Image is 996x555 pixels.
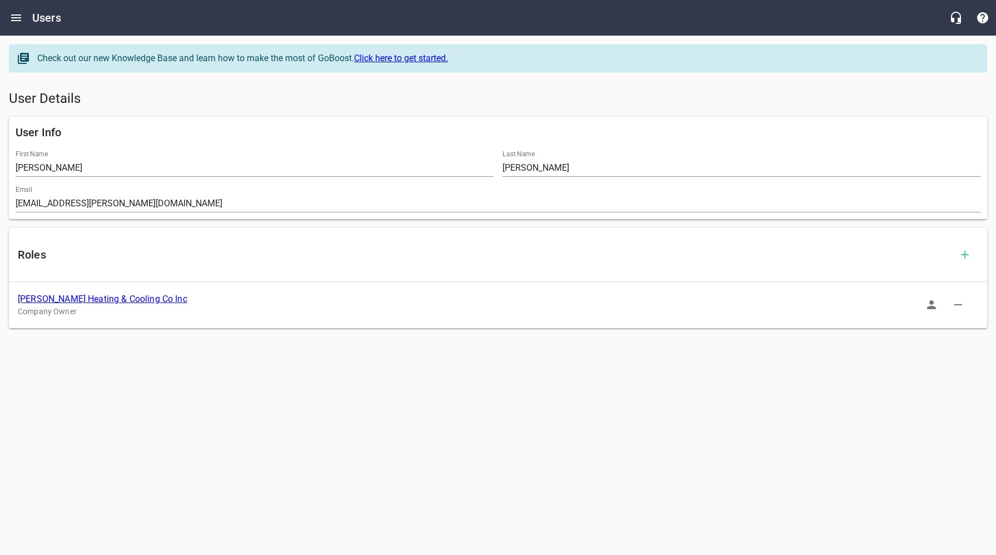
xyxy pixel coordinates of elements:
[952,241,978,268] button: Add Role
[943,4,969,31] button: Live Chat
[945,291,972,318] button: Delete Role
[16,186,32,193] label: Email
[9,90,987,108] h5: User Details
[18,246,952,264] h6: Roles
[918,291,945,318] button: Sign In as Role
[969,4,996,31] button: Support Portal
[354,53,448,63] a: Click here to get started.
[502,151,535,157] label: Last Name
[18,294,187,304] a: [PERSON_NAME] Heating & Cooling Co Inc
[16,123,980,141] h6: User Info
[3,4,29,31] button: Open drawer
[16,151,48,157] label: First Name
[32,9,61,27] h6: Users
[18,306,960,318] p: Company Owner
[37,52,975,65] div: Check out our new Knowledge Base and learn how to make the most of GoBoost.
